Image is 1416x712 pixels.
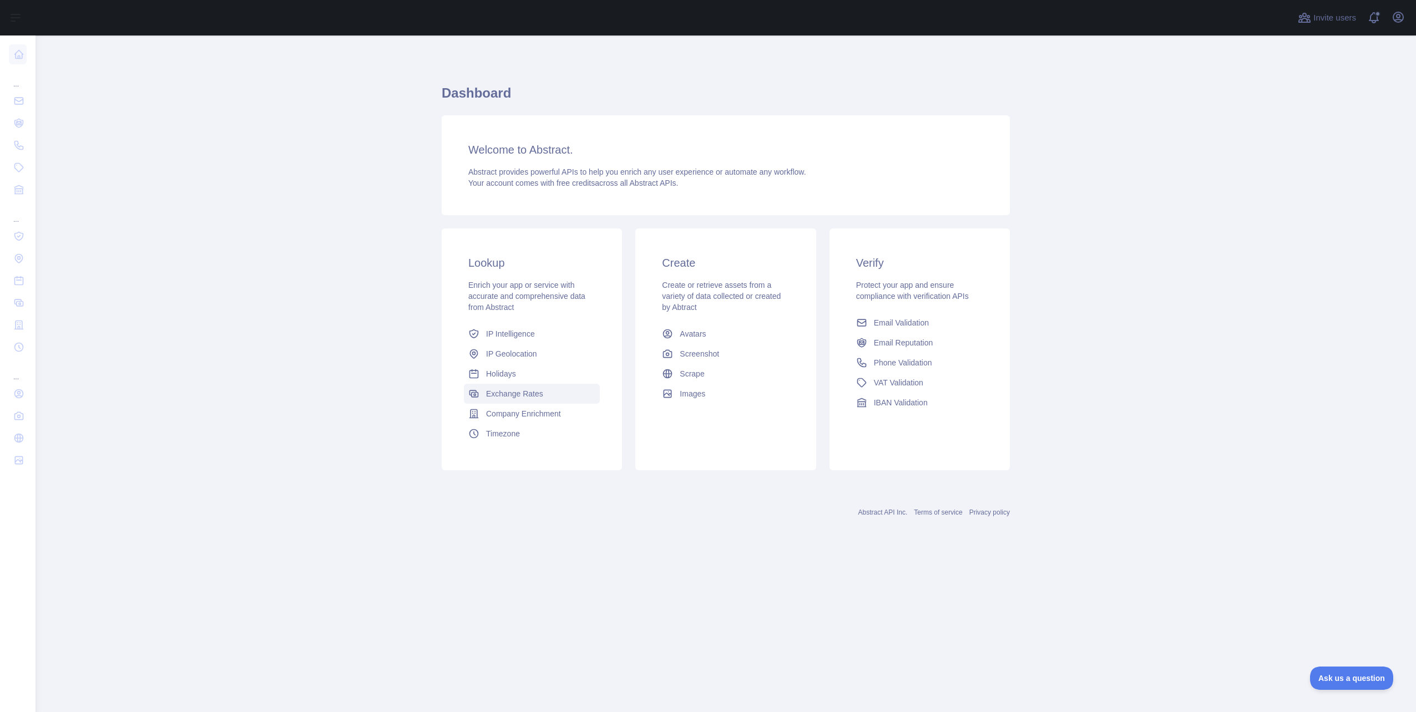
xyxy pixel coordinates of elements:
span: Enrich your app or service with accurate and comprehensive data from Abstract [468,281,585,312]
span: Phone Validation [874,357,932,368]
span: IBAN Validation [874,397,928,408]
span: Holidays [486,368,516,379]
span: VAT Validation [874,377,923,388]
span: Email Reputation [874,337,933,348]
a: Abstract API Inc. [858,508,908,516]
a: Phone Validation [852,353,988,373]
div: ... [9,67,27,89]
span: Create or retrieve assets from a variety of data collected or created by Abtract [662,281,781,312]
span: Scrape [680,368,704,379]
a: IP Geolocation [464,344,600,364]
a: Exchange Rates [464,384,600,404]
span: Avatars [680,328,706,339]
a: Images [658,384,793,404]
a: Company Enrichment [464,404,600,424]
span: Your account comes with across all Abstract APIs. [468,179,678,187]
span: free credits [557,179,595,187]
div: ... [9,359,27,382]
a: Terms of service [914,508,962,516]
span: Images [680,388,705,399]
a: Avatars [658,324,793,344]
span: Timezone [486,428,520,439]
a: IBAN Validation [852,393,988,413]
a: Email Reputation [852,333,988,353]
a: Screenshot [658,344,793,364]
span: Screenshot [680,348,719,359]
h3: Lookup [468,255,595,271]
a: Timezone [464,424,600,444]
a: Scrape [658,364,793,384]
h3: Verify [856,255,983,271]
a: VAT Validation [852,373,988,393]
span: Invite users [1313,12,1356,24]
span: Abstract provides powerful APIs to help you enrich any user experience or automate any workflow. [468,167,806,176]
a: IP Intelligence [464,324,600,344]
h1: Dashboard [442,84,1010,111]
h3: Create [662,255,789,271]
a: Email Validation [852,313,988,333]
span: Exchange Rates [486,388,543,399]
a: Holidays [464,364,600,384]
h3: Welcome to Abstract. [468,142,983,157]
span: Company Enrichment [486,408,561,419]
span: IP Intelligence [486,328,535,339]
span: Email Validation [874,317,929,328]
a: Privacy policy [969,508,1010,516]
button: Invite users [1296,9,1358,27]
span: IP Geolocation [486,348,537,359]
div: ... [9,202,27,224]
iframe: Toggle Customer Support [1310,667,1394,690]
span: Protect your app and ensure compliance with verification APIs [856,281,969,301]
